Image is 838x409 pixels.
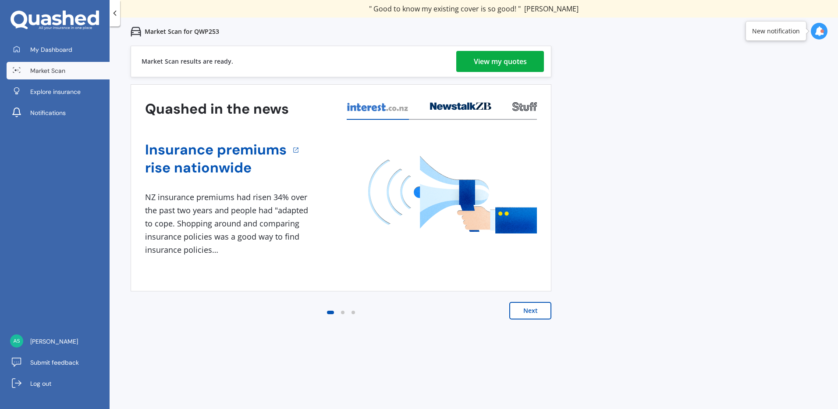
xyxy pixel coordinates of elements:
span: Explore insurance [30,87,81,96]
a: Log out [7,375,110,392]
a: Submit feedback [7,354,110,371]
div: Market Scan results are ready. [142,46,233,77]
div: NZ insurance premiums had risen 34% over the past two years and people had "adapted to cope. Shop... [145,191,312,256]
span: Log out [30,379,51,388]
span: Market Scan [30,66,65,75]
a: My Dashboard [7,41,110,58]
p: Market Scan for QWP253 [145,27,219,36]
button: Next [509,302,551,319]
a: Notifications [7,104,110,122]
img: media image [368,156,537,233]
h3: Quashed in the news [145,100,289,118]
a: View my quotes [456,51,544,72]
div: New notification [752,27,800,36]
div: View my quotes [474,51,527,72]
a: Market Scan [7,62,110,79]
img: 543af1b2ae86de710af2f65035f9c0c4 [10,334,23,348]
img: car.f15378c7a67c060ca3f3.svg [131,26,141,37]
span: Submit feedback [30,358,79,367]
span: My Dashboard [30,45,72,54]
a: Explore insurance [7,83,110,100]
a: [PERSON_NAME] [7,333,110,350]
span: Notifications [30,108,66,117]
span: [PERSON_NAME] [30,337,78,346]
a: rise nationwide [145,159,287,177]
a: Insurance premiums [145,141,287,159]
